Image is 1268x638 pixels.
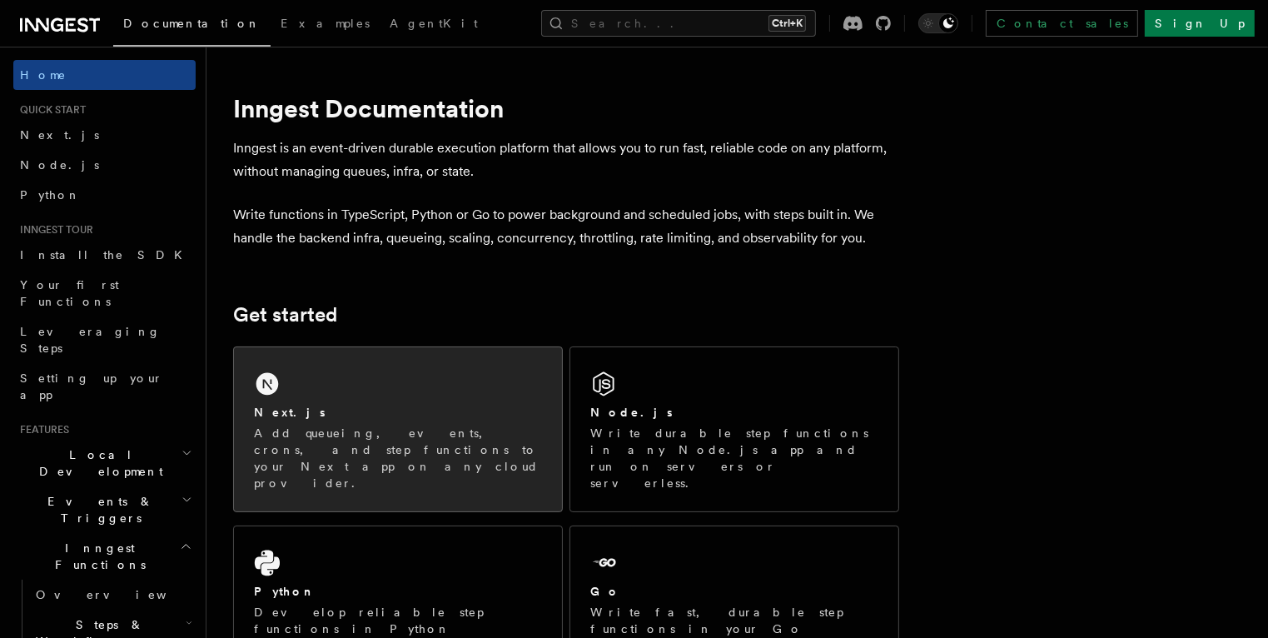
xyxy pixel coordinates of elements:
a: Next.js [13,120,196,150]
a: Node.js [13,150,196,180]
a: Leveraging Steps [13,317,196,363]
button: Events & Triggers [13,486,196,533]
span: Quick start [13,103,86,117]
a: Your first Functions [13,270,196,317]
p: Write functions in TypeScript, Python or Go to power background and scheduled jobs, with steps bu... [233,203,899,250]
span: Inngest Functions [13,540,180,573]
span: Overview [36,588,207,601]
a: Home [13,60,196,90]
h2: Node.js [590,404,673,421]
span: Local Development [13,446,181,480]
button: Search...Ctrl+K [541,10,816,37]
span: Next.js [20,128,99,142]
a: Install the SDK [13,240,196,270]
button: Local Development [13,440,196,486]
button: Inngest Functions [13,533,196,580]
a: Documentation [113,5,271,47]
a: Contact sales [986,10,1138,37]
span: Examples [281,17,370,30]
h2: Go [590,583,620,600]
kbd: Ctrl+K [768,15,806,32]
h2: Python [254,583,316,600]
a: Node.jsWrite durable step functions in any Node.js app and run on servers or serverless. [569,346,899,512]
p: Write durable step functions in any Node.js app and run on servers or serverless. [590,425,878,491]
p: Add queueing, events, crons, and step functions to your Next app on any cloud provider. [254,425,542,491]
span: Features [13,423,69,436]
a: Sign Up [1145,10,1255,37]
h2: Next.js [254,404,326,421]
span: Documentation [123,17,261,30]
span: Leveraging Steps [20,325,161,355]
span: Inngest tour [13,223,93,237]
a: Get started [233,303,337,326]
h1: Inngest Documentation [233,93,899,123]
span: Setting up your app [20,371,163,401]
span: Python [20,188,81,202]
span: Events & Triggers [13,493,181,526]
a: Overview [29,580,196,610]
span: Node.js [20,158,99,172]
a: Setting up your app [13,363,196,410]
p: Inngest is an event-driven durable execution platform that allows you to run fast, reliable code ... [233,137,899,183]
span: Your first Functions [20,278,119,308]
a: Next.jsAdd queueing, events, crons, and step functions to your Next app on any cloud provider. [233,346,563,512]
span: AgentKit [390,17,478,30]
a: Examples [271,5,380,45]
span: Install the SDK [20,248,192,262]
a: Python [13,180,196,210]
a: AgentKit [380,5,488,45]
span: Home [20,67,67,83]
button: Toggle dark mode [918,13,958,33]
